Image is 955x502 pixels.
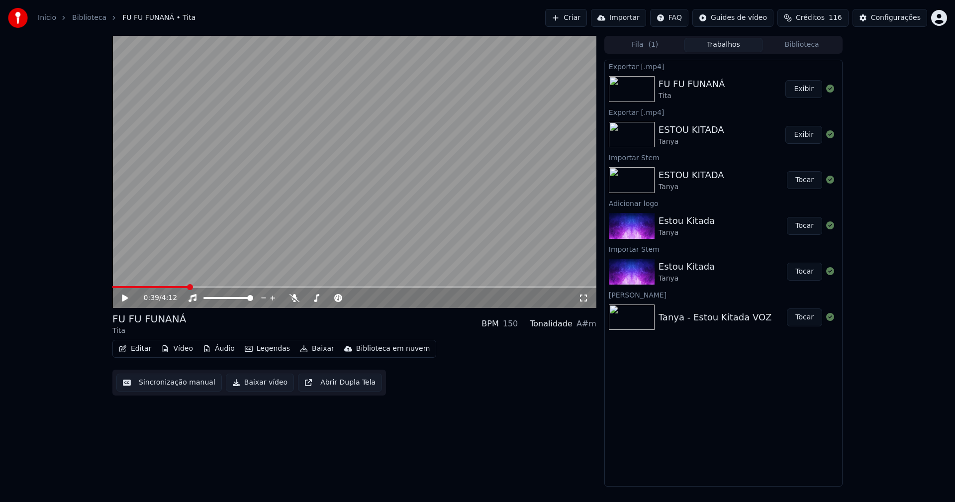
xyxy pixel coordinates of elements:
[545,9,587,27] button: Criar
[157,342,197,356] button: Vídeo
[605,243,842,255] div: Importar Stem
[777,9,849,27] button: Créditos116
[787,217,822,235] button: Tocar
[659,91,725,101] div: Tita
[144,293,168,303] div: /
[122,13,195,23] span: FU FU FUNANÁ • Tita
[605,106,842,118] div: Exportar [.mp4]
[785,80,822,98] button: Exibir
[605,151,842,163] div: Importar Stem
[785,126,822,144] button: Exibir
[659,137,724,147] div: Tanya
[503,318,518,330] div: 150
[787,308,822,326] button: Tocar
[112,312,186,326] div: FU FU FUNANÁ
[72,13,106,23] a: Biblioteca
[162,293,177,303] span: 4:12
[356,344,430,354] div: Biblioteca em nuvem
[298,374,382,392] button: Abrir Dupla Tela
[659,123,724,137] div: ESTOU KITADA
[576,318,596,330] div: A#m
[605,289,842,301] div: [PERSON_NAME]
[829,13,842,23] span: 116
[241,342,294,356] button: Legendas
[659,274,715,284] div: Tanya
[116,374,222,392] button: Sincronização manual
[787,171,822,189] button: Tocar
[296,342,338,356] button: Baixar
[226,374,294,392] button: Baixar vídeo
[481,318,498,330] div: BPM
[684,38,763,52] button: Trabalhos
[659,182,724,192] div: Tanya
[112,326,186,336] div: Tita
[692,9,773,27] button: Guides de vídeo
[605,60,842,72] div: Exportar [.mp4]
[659,228,715,238] div: Tanya
[853,9,927,27] button: Configurações
[659,168,724,182] div: ESTOU KITADA
[659,77,725,91] div: FU FU FUNANÁ
[796,13,825,23] span: Créditos
[606,38,684,52] button: Fila
[530,318,573,330] div: Tonalidade
[659,260,715,274] div: Estou Kitada
[8,8,28,28] img: youka
[144,293,159,303] span: 0:39
[605,197,842,209] div: Adicionar logo
[648,40,658,50] span: ( 1 )
[659,310,772,324] div: Tanya - Estou Kitada VOZ
[591,9,646,27] button: Importar
[199,342,239,356] button: Áudio
[871,13,921,23] div: Configurações
[659,214,715,228] div: Estou Kitada
[650,9,688,27] button: FAQ
[38,13,56,23] a: Início
[115,342,155,356] button: Editar
[787,263,822,281] button: Tocar
[763,38,841,52] button: Biblioteca
[38,13,195,23] nav: breadcrumb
